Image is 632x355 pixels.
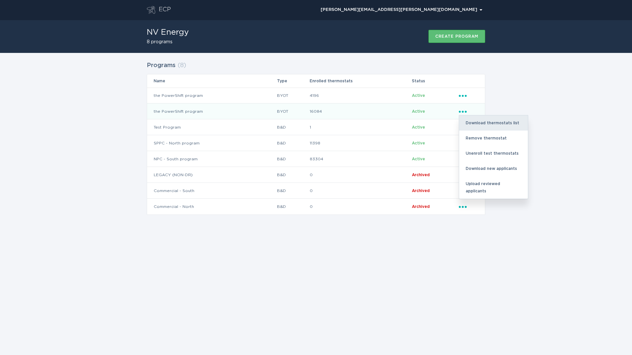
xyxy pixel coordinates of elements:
div: Remove thermostat [459,131,528,146]
td: 0 [309,183,412,199]
div: Popover menu [318,5,485,15]
td: 0 [309,167,412,183]
tr: 1fc7cf08bae64b7da2f142a386c1aedb [147,88,485,103]
td: LEGACY (NON-DR) [147,167,277,183]
span: Active [412,109,425,113]
div: Popover menu [459,203,478,210]
button: Go to dashboard [147,6,155,14]
tr: Table Headers [147,74,485,88]
td: SPPC - North program [147,135,277,151]
td: B&D [277,119,309,135]
td: the PowerShift program [147,103,277,119]
span: Active [412,125,425,129]
span: Archived [412,173,430,177]
span: Active [412,157,425,161]
button: Create program [428,30,485,43]
div: Download new applicants [459,161,528,176]
td: 11398 [309,135,412,151]
span: Active [412,94,425,98]
th: Status [412,74,458,88]
span: Archived [412,189,430,193]
tr: 5753eebfd0614e638d7531d13116ea0c [147,199,485,215]
tr: 1d15b189bb4841f7a0043e8dad5f5fb7 [147,119,485,135]
td: B&D [277,135,309,151]
td: 4196 [309,88,412,103]
button: Open user account details [318,5,485,15]
tr: d4842dc55873476caf04843bf39dc303 [147,183,485,199]
tr: 3caaf8c9363d40c086ae71ab552dadaa [147,151,485,167]
td: BYOT [277,103,309,119]
div: ECP [159,6,171,14]
span: ( 8 ) [178,62,186,68]
tr: a03e689f29a4448196f87c51a80861dc [147,135,485,151]
span: Active [412,141,425,145]
div: Popover menu [459,92,478,99]
div: Create program [435,34,478,38]
th: Enrolled thermostats [309,74,412,88]
h1: NV Energy [147,28,189,36]
tr: 3428cbea457e408cb7b12efa83831df3 [147,103,485,119]
td: NPC - South program [147,151,277,167]
div: Unenroll test thermostats [459,146,528,161]
div: Download thermostats list [459,115,528,131]
th: Type [277,74,309,88]
td: BYOT [277,88,309,103]
h2: 8 programs [147,40,189,44]
td: B&D [277,167,309,183]
div: Upload reviewed applicants [459,176,528,199]
th: Name [147,74,277,88]
td: Commercial - North [147,199,277,215]
td: 83304 [309,151,412,167]
td: B&D [277,199,309,215]
span: Archived [412,205,430,209]
td: 1 [309,119,412,135]
td: the PowerShift program [147,88,277,103]
td: Commercial - South [147,183,277,199]
tr: 6ad4089a9ee14ed3b18f57c3ec8b7a15 [147,167,485,183]
td: B&D [277,183,309,199]
h2: Programs [147,59,176,71]
td: 0 [309,199,412,215]
td: 16084 [309,103,412,119]
td: Test Program [147,119,277,135]
div: [PERSON_NAME][EMAIL_ADDRESS][PERSON_NAME][DOMAIN_NAME] [321,8,482,12]
td: B&D [277,151,309,167]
